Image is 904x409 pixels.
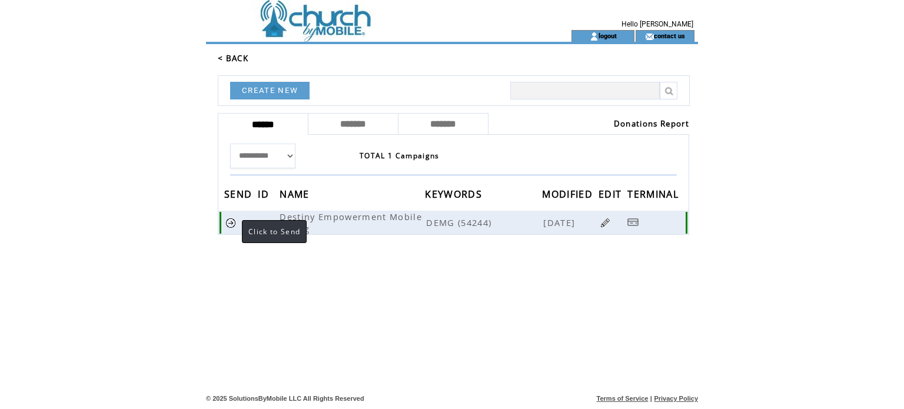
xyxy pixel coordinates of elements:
[599,32,617,39] a: logout
[218,53,248,64] a: < BACK
[597,395,649,402] a: Terms of Service
[248,227,300,237] span: Click to Send
[230,82,310,99] a: CREATE NEW
[654,32,685,39] a: contact us
[425,185,485,207] span: KEYWORDS
[650,395,652,402] span: |
[599,185,624,207] span: EDIT
[426,217,541,228] span: DEMG (54244)
[280,185,312,207] span: NAME
[259,217,278,228] span: 227
[621,20,693,28] span: Hello [PERSON_NAME]
[543,217,578,228] span: [DATE]
[542,190,596,197] a: MODIFIED
[645,32,654,41] img: contact_us_icon.gif
[258,190,272,197] a: ID
[627,185,682,207] span: TERMINAL
[590,32,599,41] img: account_icon.gif
[542,185,596,207] span: MODIFIED
[360,151,440,161] span: TOTAL 1 Campaigns
[654,395,698,402] a: Privacy Policy
[258,185,272,207] span: ID
[206,395,364,402] span: © 2025 SolutionsByMobile LLC All Rights Reserved
[280,190,312,197] a: NAME
[280,211,422,234] span: Destiny Empowerment Mobile Giving
[425,190,485,197] a: KEYWORDS
[224,185,255,207] span: SEND
[614,118,689,129] a: Donations Report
